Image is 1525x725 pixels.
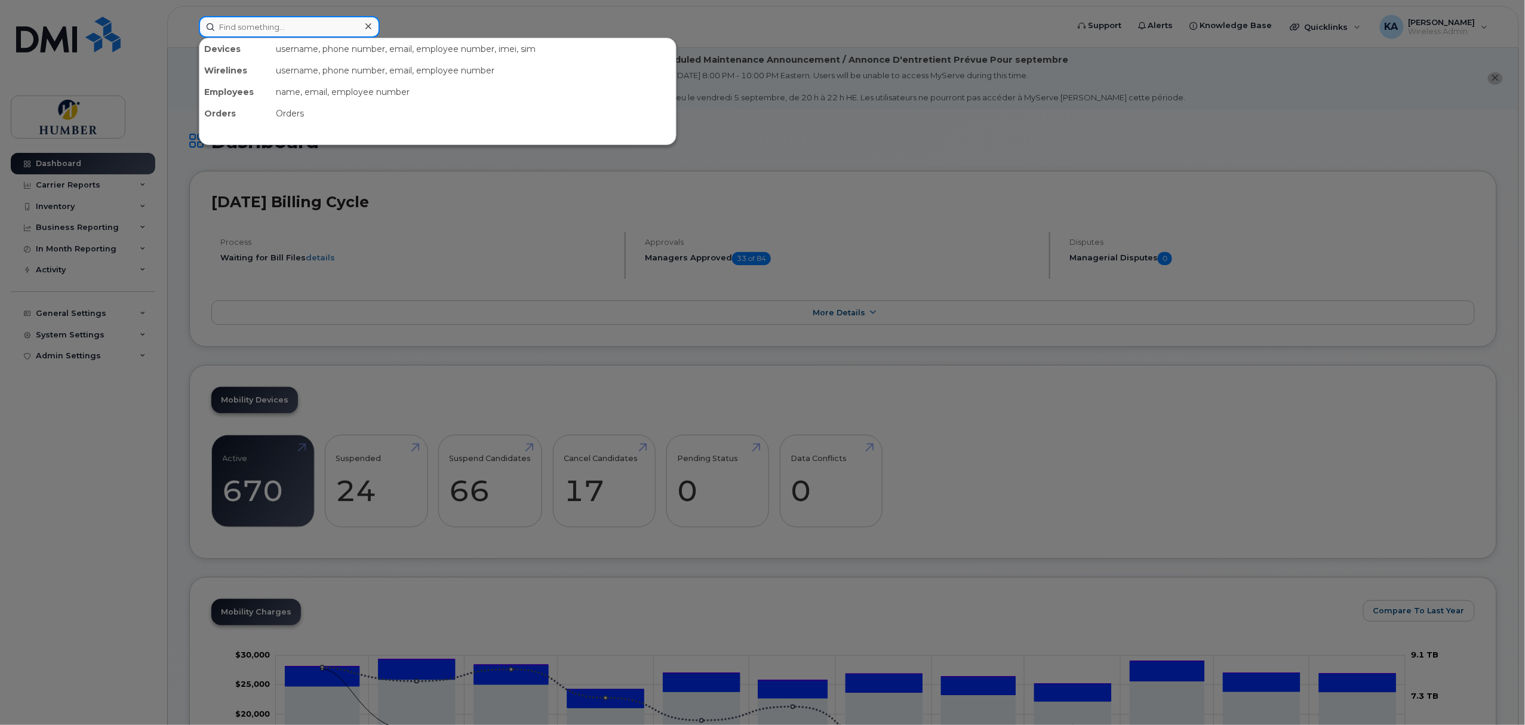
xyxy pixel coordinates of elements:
div: Employees [199,81,271,103]
div: name, email, employee number [271,81,676,103]
div: username, phone number, email, employee number, imei, sim [271,38,676,60]
div: Orders [271,103,676,124]
div: Orders [199,103,271,124]
div: Devices [199,38,271,60]
div: username, phone number, email, employee number [271,60,676,81]
div: Wirelines [199,60,271,81]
